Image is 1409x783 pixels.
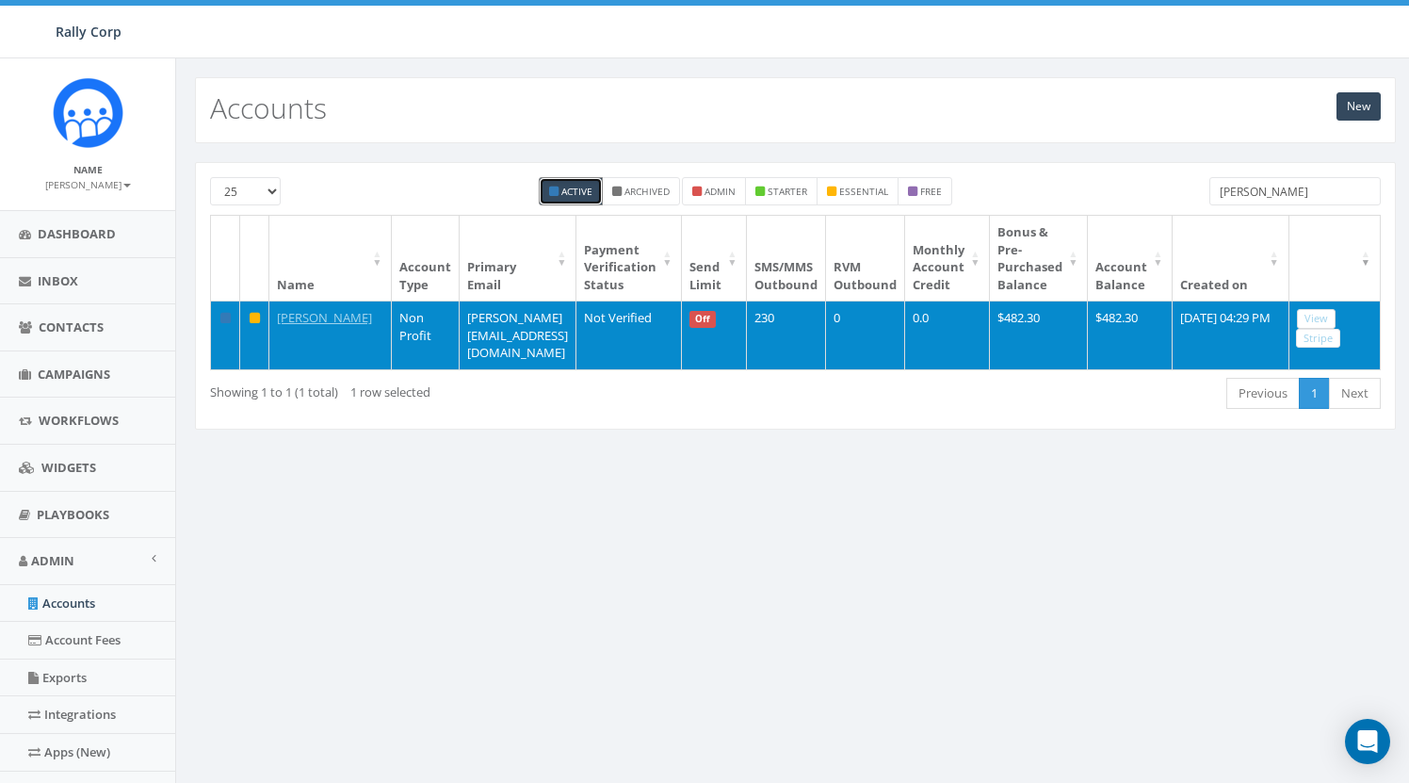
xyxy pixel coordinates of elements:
a: 1 [1299,378,1330,409]
img: Icon_1.png [53,77,123,148]
small: essential [839,185,888,198]
th: Payment Verification Status : activate to sort column ascending [576,216,682,301]
a: [PERSON_NAME] [45,175,131,192]
small: starter [768,185,807,198]
h2: Accounts [210,92,327,123]
input: Type to search [1209,177,1381,205]
th: Created on: activate to sort column ascending [1173,216,1288,301]
td: Non Profit [392,301,460,369]
th: Send Limit: activate to sort column ascending [682,216,747,301]
span: Rally Corp [56,23,121,41]
td: 0 [826,301,905,369]
th: Account Balance: activate to sort column ascending [1088,216,1173,301]
a: View [1297,309,1336,329]
span: Off [689,311,716,328]
span: Inbox [38,272,78,289]
small: Active [561,185,592,198]
td: 230 [747,301,826,369]
a: Previous [1226,378,1300,409]
small: Archived [624,185,670,198]
small: [PERSON_NAME] [45,178,131,191]
th: SMS/MMS Outbound [747,216,826,301]
div: Showing 1 to 1 (1 total) [210,376,681,401]
small: admin [704,185,736,198]
span: Widgets [41,459,96,476]
td: Not Verified [576,301,682,369]
span: Workflows [39,412,119,429]
div: Open Intercom Messenger [1345,719,1390,764]
td: [PERSON_NAME][EMAIL_ADDRESS][DOMAIN_NAME] [460,301,576,369]
th: Monthly Account Credit: activate to sort column ascending [905,216,990,301]
small: free [920,185,942,198]
th: Bonus &amp; Pre-Purchased Balance: activate to sort column ascending [990,216,1088,301]
a: Stripe [1296,329,1340,349]
th: Account Type [392,216,460,301]
span: 1 row selected [350,383,430,400]
a: New [1336,92,1381,121]
span: Dashboard [38,225,116,242]
th: RVM Outbound [826,216,905,301]
td: $482.30 [990,301,1088,369]
span: Contacts [39,318,104,335]
a: Next [1329,378,1381,409]
small: Name [73,163,103,176]
td: [DATE] 04:29 PM [1173,301,1288,369]
th: Primary Email : activate to sort column ascending [460,216,576,301]
td: $482.30 [1088,301,1173,369]
td: 0.0 [905,301,990,369]
span: Admin [31,552,74,569]
a: [PERSON_NAME] [277,309,372,326]
span: Playbooks [37,506,109,523]
span: Campaigns [38,366,110,383]
th: Name: activate to sort column ascending [269,216,392,301]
